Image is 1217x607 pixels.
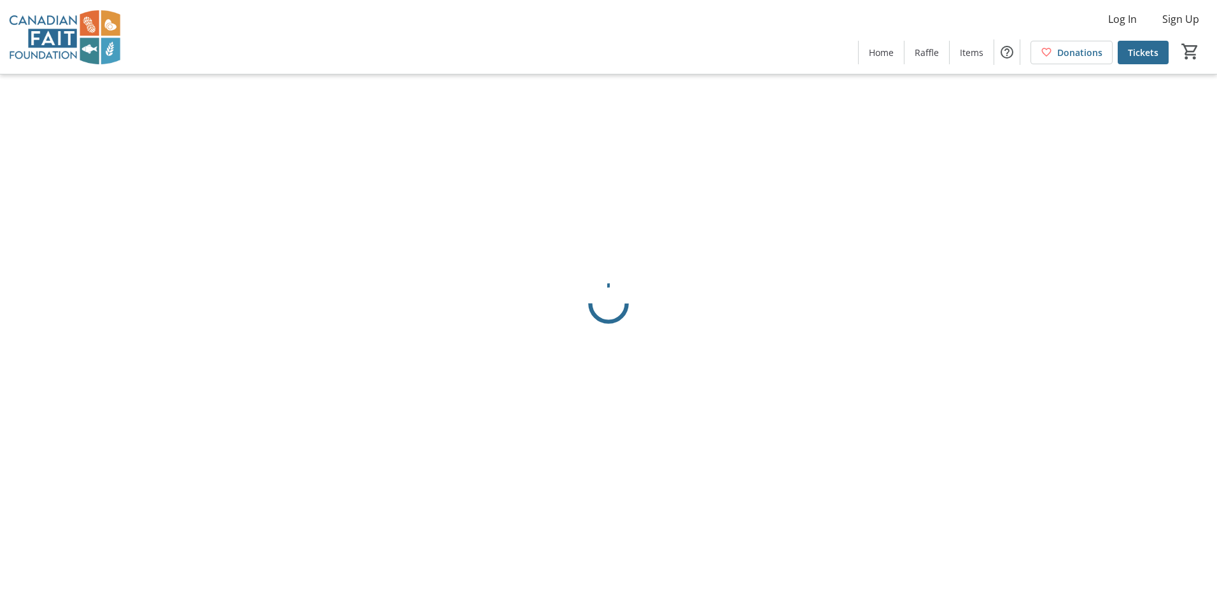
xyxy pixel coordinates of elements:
[1108,11,1137,27] span: Log In
[950,41,994,64] a: Items
[994,39,1020,65] button: Help
[1128,46,1158,59] span: Tickets
[1162,11,1199,27] span: Sign Up
[904,41,949,64] a: Raffle
[859,41,904,64] a: Home
[8,5,121,69] img: Canadian FAIT Foundation's Logo
[869,46,894,59] span: Home
[1057,46,1102,59] span: Donations
[1098,9,1147,29] button: Log In
[1152,9,1209,29] button: Sign Up
[915,46,939,59] span: Raffle
[1031,41,1113,64] a: Donations
[1118,41,1169,64] a: Tickets
[1179,40,1202,63] button: Cart
[960,46,983,59] span: Items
